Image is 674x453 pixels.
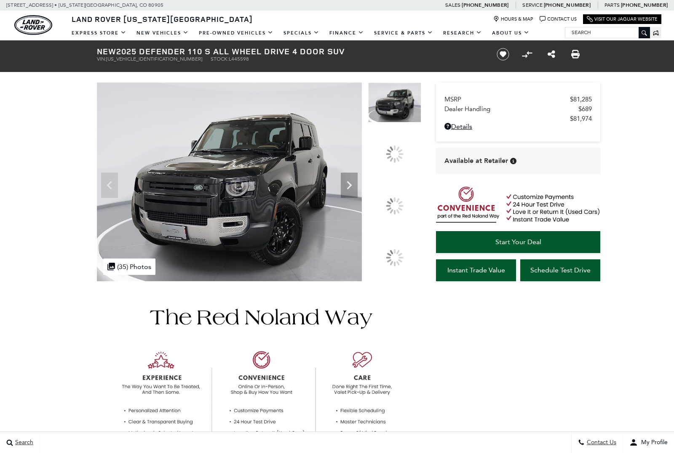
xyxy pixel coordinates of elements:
[444,123,592,131] a: Details
[638,439,668,446] span: My Profile
[585,439,616,446] span: Contact Us
[522,2,542,8] span: Service
[604,2,620,8] span: Parts
[444,96,570,103] span: MSRP
[444,96,592,103] a: MSRP $81,285
[494,48,512,61] button: Save vehicle
[131,26,194,40] a: New Vehicles
[548,49,555,59] a: Share this New 2025 Defender 110 S All Wheel Drive 4 Door SUV
[444,105,578,113] span: Dealer Handling
[623,432,674,453] button: Open user profile menu
[97,56,106,62] span: VIN:
[487,26,535,40] a: About Us
[97,45,116,57] strong: New
[211,56,229,62] span: Stock:
[436,285,600,418] iframe: YouTube video player
[436,231,600,253] a: Start Your Deal
[106,56,202,62] span: [US_VEHICLE_IDENTIFICATION_NUMBER]
[540,16,577,22] a: Contact Us
[14,15,52,35] img: Land Rover
[571,49,580,59] a: Print this New 2025 Defender 110 S All Wheel Drive 4 Door SUV
[97,47,482,56] h1: 2025 Defender 110 S All Wheel Drive 4 Door SUV
[520,259,600,281] a: Schedule Test Drive
[368,83,421,123] img: New 2025 Santorini Black LAND ROVER S image 1
[444,105,592,113] a: Dealer Handling $689
[278,26,324,40] a: Specials
[445,2,460,8] span: Sales
[493,16,533,22] a: Hours & Map
[97,83,362,281] img: New 2025 Santorini Black LAND ROVER S image 1
[341,173,358,198] div: Next
[6,2,163,8] a: [STREET_ADDRESS] • [US_STATE][GEOGRAPHIC_DATA], CO 80905
[544,2,591,8] a: [PHONE_NUMBER]
[67,26,535,40] nav: Main Navigation
[570,96,592,103] span: $81,285
[369,26,438,40] a: Service & Parts
[578,105,592,113] span: $689
[510,158,516,164] div: Vehicle is in stock and ready for immediate delivery. Due to demand, availability is subject to c...
[447,266,505,274] span: Instant Trade Value
[444,115,592,123] a: $81,974
[495,238,541,246] span: Start Your Deal
[565,27,650,37] input: Search
[587,16,658,22] a: Visit Our Jaguar Website
[324,26,369,40] a: Finance
[229,56,249,62] span: L445598
[72,14,253,24] span: Land Rover [US_STATE][GEOGRAPHIC_DATA]
[103,258,155,275] div: (35) Photos
[436,259,516,281] a: Instant Trade Value
[194,26,278,40] a: Pre-Owned Vehicles
[462,2,508,8] a: [PHONE_NUMBER]
[438,26,487,40] a: Research
[67,26,131,40] a: EXPRESS STORE
[14,15,52,35] a: land-rover
[621,2,668,8] a: [PHONE_NUMBER]
[570,115,592,123] span: $81,974
[521,48,533,61] button: Compare vehicle
[13,439,33,446] span: Search
[530,266,591,274] span: Schedule Test Drive
[67,14,258,24] a: Land Rover [US_STATE][GEOGRAPHIC_DATA]
[444,156,508,165] span: Available at Retailer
